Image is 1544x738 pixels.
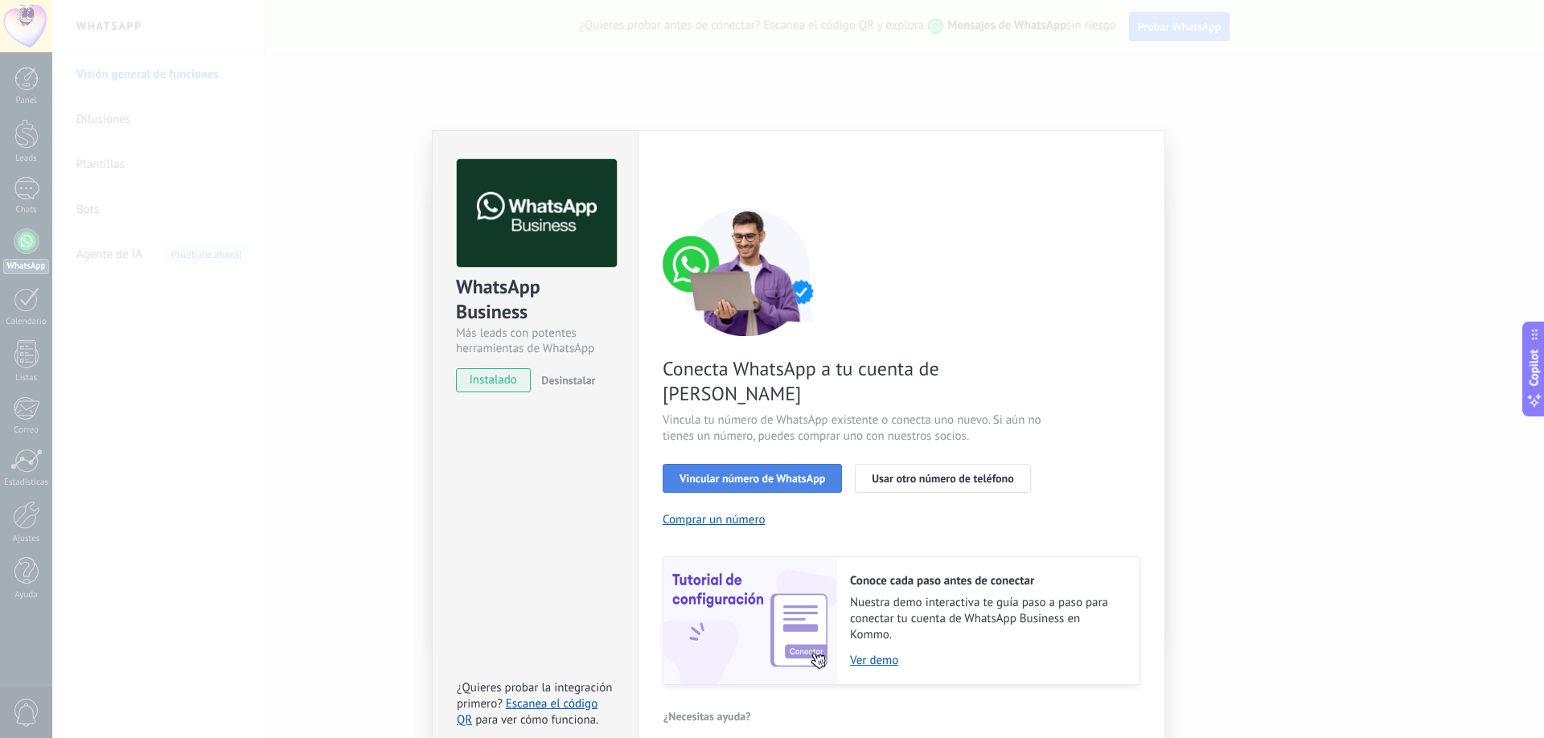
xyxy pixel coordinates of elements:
img: connect number [663,207,832,336]
div: Más leads con potentes herramientas de WhatsApp [456,326,614,356]
a: Escanea el código QR [457,696,597,728]
span: Desinstalar [541,373,595,387]
span: Usar otro número de teléfono [872,473,1013,484]
div: WhatsApp Business [456,274,614,326]
span: Vincula tu número de WhatsApp existente o conecta uno nuevo. Si aún no tienes un número, puedes c... [663,412,1045,445]
button: ¿Necesitas ayuda? [663,704,752,728]
span: Copilot [1526,350,1542,387]
img: logo_main.png [457,159,617,268]
button: Comprar un número [663,512,766,527]
span: Vincular número de WhatsApp [680,473,825,484]
span: instalado [457,368,530,392]
span: para ver cómo funciona. [475,712,598,728]
span: ¿Quieres probar la integración primero? [457,680,613,711]
h2: Conoce cada paso antes de conectar [850,573,1123,588]
button: Vincular número de WhatsApp [663,464,842,493]
a: Ver demo [850,653,1123,668]
span: ¿Necesitas ayuda? [663,711,751,722]
span: Nuestra demo interactiva te guía paso a paso para conectar tu cuenta de WhatsApp Business en Kommo. [850,595,1123,643]
span: Conecta WhatsApp a tu cuenta de [PERSON_NAME] [663,356,1045,406]
button: Desinstalar [535,368,595,392]
button: Usar otro número de teléfono [855,464,1030,493]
